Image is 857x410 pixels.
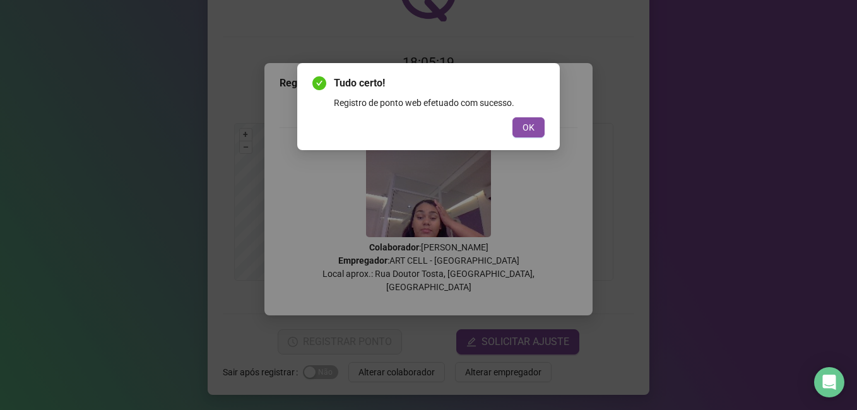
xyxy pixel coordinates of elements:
[814,367,844,397] div: Open Intercom Messenger
[334,76,545,91] span: Tudo certo!
[312,76,326,90] span: check-circle
[523,120,535,134] span: OK
[512,117,545,138] button: OK
[334,96,545,110] div: Registro de ponto web efetuado com sucesso.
